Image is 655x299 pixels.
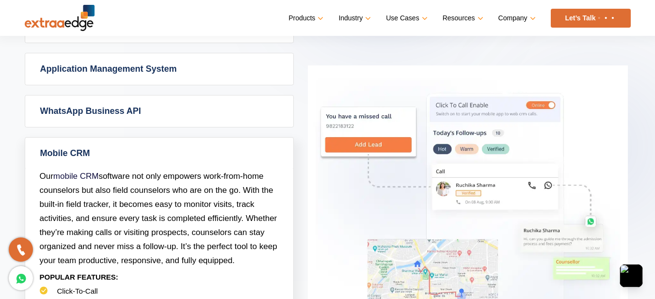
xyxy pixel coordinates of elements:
[551,9,631,28] a: Let’s Talk
[386,11,425,25] a: Use Cases
[40,268,279,286] p: POPULAR FEATURES:
[338,11,369,25] a: Industry
[25,53,293,85] a: Application Management System
[25,95,293,127] a: WhatsApp Business API
[498,11,534,25] a: Company
[40,172,277,265] span: Our software not only empowers work-from-home counselors but also field counselors who are on the...
[25,138,293,169] a: Mobile CRM
[288,11,321,25] a: Products
[53,172,99,181] a: mobile CRM
[443,11,481,25] a: Resources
